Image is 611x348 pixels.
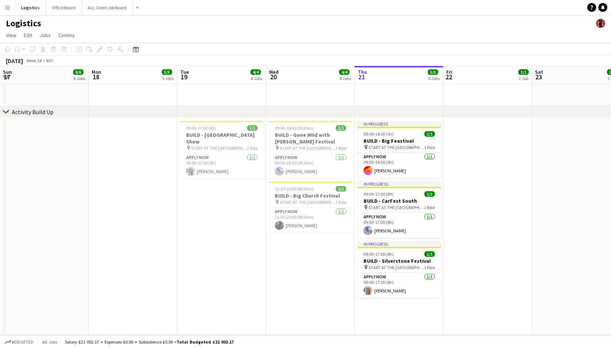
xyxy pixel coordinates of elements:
[269,153,352,179] app-card-role: APPLY NOW1/109:00-18:30 (9h30m)[PERSON_NAME]
[269,208,352,233] app-card-role: APPLY NOW1/111:30-20:00 (8h30m)[PERSON_NAME]
[269,69,279,75] span: Wed
[446,69,452,75] span: Fri
[364,131,394,137] span: 09:00-14:00 (5h)
[358,241,441,247] div: In progress
[335,145,346,151] span: 1 Role
[12,108,53,116] div: Activity Build Up
[12,339,33,345] span: Budgeted
[335,199,346,205] span: 1 Role
[269,192,352,199] h3: BUILD - Big Church Festival
[424,251,435,257] span: 1/1
[2,73,12,81] span: 17
[247,145,257,151] span: 1 Role
[6,57,23,64] div: [DATE]
[358,121,441,127] div: In progress
[269,132,352,145] h3: BUILD - Gone Wild with [PERSON_NAME] Festival
[519,76,528,81] div: 1 Job
[339,76,351,81] div: 4 Jobs
[186,125,216,131] span: 09:00-17:00 (8h)
[358,273,441,298] app-card-role: APPLY NOW1/109:00-17:00 (8h)[PERSON_NAME]
[177,339,234,345] span: Total Budgeted £21 002.17
[534,73,543,81] span: 23
[358,198,441,204] h3: BUILD - CarFest South
[4,338,35,346] button: Budgeted
[424,205,435,210] span: 1 Role
[6,18,41,29] h1: Logistics
[428,76,440,81] div: 5 Jobs
[518,69,529,75] span: 1/1
[336,186,346,192] span: 1/1
[596,19,605,28] app-user-avatar: Desiree Ramsey
[424,145,435,150] span: 1 Role
[247,125,257,131] span: 1/1
[65,339,234,345] div: Salary £21 002.17 + Expenses £0.00 + Subsistence £0.00 =
[58,32,75,39] span: Comms
[280,145,335,151] span: START AT THE [GEOGRAPHIC_DATA]
[15,0,46,15] button: Logistics
[269,182,352,233] app-job-card: 11:30-20:00 (8h30m)1/1BUILD - Big Church Festival START AT THE [GEOGRAPHIC_DATA]1 RoleAPPLY NOW1/...
[357,73,367,81] span: 21
[368,145,424,150] span: START AT THE [GEOGRAPHIC_DATA]
[24,32,32,39] span: Edit
[358,69,367,75] span: Thu
[364,191,394,197] span: 09:00-17:00 (8h)
[428,69,438,75] span: 5/5
[21,30,35,40] a: Edit
[73,69,83,75] span: 6/6
[41,339,59,345] span: All jobs
[180,132,263,145] h3: BUILD - [GEOGRAPHIC_DATA] Show
[269,121,352,179] app-job-card: 09:00-18:30 (9h30m)1/1BUILD - Gone Wild with [PERSON_NAME] Festival START AT THE [GEOGRAPHIC_DATA...
[180,121,263,179] app-job-card: 09:00-17:00 (8h)1/1BUILD - [GEOGRAPHIC_DATA] Show START AT THE [GEOGRAPHIC_DATA]1 RoleAPPLY NOW1/...
[37,30,54,40] a: Jobs
[6,32,16,39] span: View
[339,69,349,75] span: 4/4
[91,73,101,81] span: 18
[364,251,394,257] span: 09:00-17:00 (8h)
[3,30,19,40] a: View
[535,69,543,75] span: Sat
[46,58,53,63] div: BST
[180,153,263,179] app-card-role: APPLY NOW1/109:00-17:00 (8h)[PERSON_NAME]
[55,30,78,40] a: Comms
[358,121,441,178] app-job-card: In progress09:00-14:00 (5h)1/1BUILD - Big Feastival START AT THE [GEOGRAPHIC_DATA]1 RoleAPPLY NOW...
[73,76,85,81] div: 6 Jobs
[358,137,441,144] h3: BUILD - Big Feastival
[275,125,313,131] span: 09:00-18:30 (9h30m)
[162,76,174,81] div: 5 Jobs
[268,73,279,81] span: 20
[358,241,441,298] app-job-card: In progress09:00-17:00 (8h)1/1BUILD - Silverstone Festival START AT THE [GEOGRAPHIC_DATA]1 RoleAP...
[251,76,262,81] div: 4 Jobs
[82,0,133,15] button: ALL Client Job Board
[424,265,435,270] span: 1 Role
[280,199,335,205] span: START AT THE [GEOGRAPHIC_DATA]
[368,265,424,270] span: START AT THE [GEOGRAPHIC_DATA]
[358,153,441,178] app-card-role: APPLY NOW1/109:00-14:00 (5h)[PERSON_NAME]
[424,131,435,137] span: 1/1
[40,32,51,39] span: Jobs
[336,125,346,131] span: 1/1
[358,213,441,238] app-card-role: APPLY NOW1/109:00-17:00 (8h)[PERSON_NAME]
[358,181,441,238] app-job-card: In progress09:00-17:00 (8h)1/1BUILD - CarFest South START AT THE [GEOGRAPHIC_DATA]1 RoleAPPLY NOW...
[179,73,189,81] span: 19
[445,73,452,81] span: 22
[424,191,435,197] span: 1/1
[92,69,101,75] span: Mon
[24,58,43,63] span: Week 34
[275,186,313,192] span: 11:30-20:00 (8h30m)
[162,69,172,75] span: 5/5
[46,0,82,15] button: Office Board
[180,69,189,75] span: Tue
[358,181,441,187] div: In progress
[368,205,424,210] span: START AT THE [GEOGRAPHIC_DATA]
[3,69,12,75] span: Sun
[250,69,261,75] span: 4/4
[358,258,441,264] h3: BUILD - Silverstone Festival
[191,145,247,151] span: START AT THE [GEOGRAPHIC_DATA]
